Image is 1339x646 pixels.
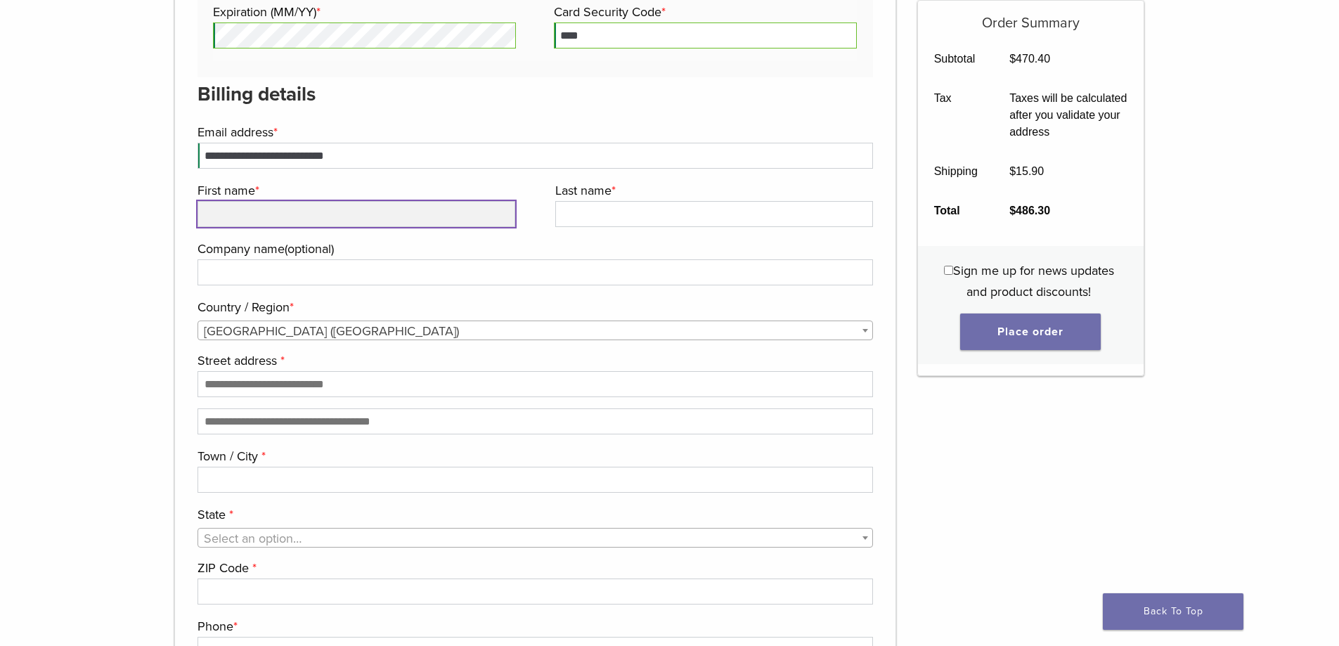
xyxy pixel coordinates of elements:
[198,122,870,143] label: Email address
[198,297,870,318] label: Country / Region
[198,321,874,340] span: Country / Region
[1103,593,1243,630] a: Back To Top
[198,77,874,111] h3: Billing details
[198,557,870,579] label: ZIP Code
[198,504,870,525] label: State
[198,616,870,637] label: Phone
[198,321,873,341] span: United States (US)
[198,238,870,259] label: Company name
[953,263,1114,299] span: Sign me up for news updates and product discounts!
[918,1,1144,32] h5: Order Summary
[198,350,870,371] label: Street address
[204,531,302,546] span: Select an option…
[555,180,869,201] label: Last name
[960,314,1101,350] button: Place order
[198,446,870,467] label: Town / City
[285,241,334,257] span: (optional)
[198,528,874,548] span: State
[198,180,512,201] label: First name
[944,266,953,275] input: Sign me up for news updates and product discounts!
